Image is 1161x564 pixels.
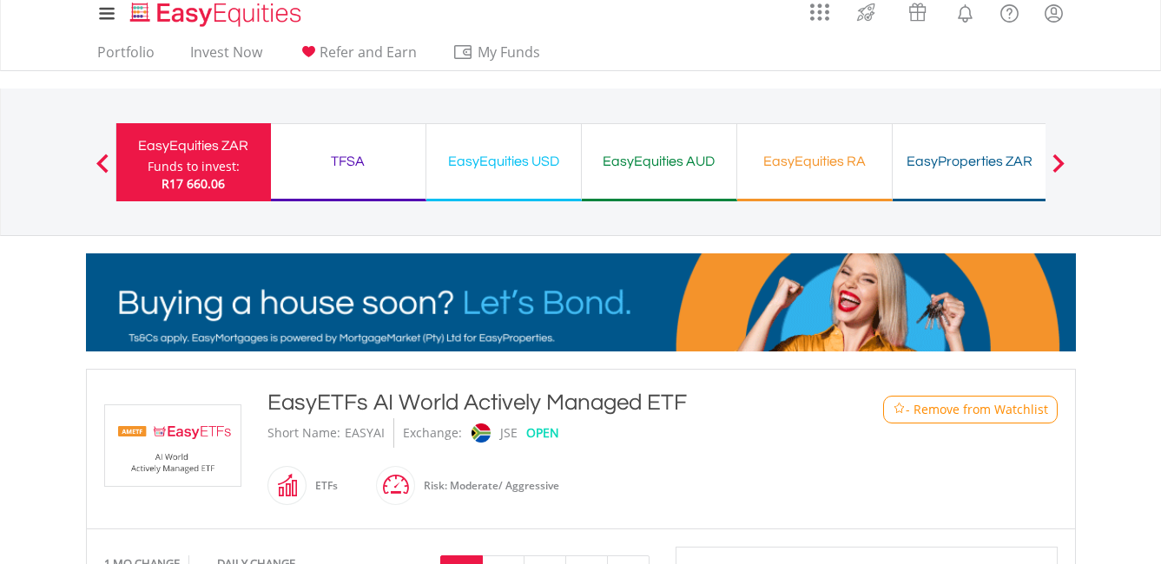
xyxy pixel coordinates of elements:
[90,43,162,70] a: Portfolio
[883,396,1058,423] button: Watchlist - Remove from Watchlist
[748,149,881,174] div: EasyEquities RA
[85,162,120,180] button: Previous
[893,403,906,416] img: Watchlist
[127,134,261,158] div: EasyEquities ZAR
[183,43,269,70] a: Invest Now
[307,465,338,507] div: ETFs
[906,401,1048,418] span: - Remove from Watchlist
[452,41,566,63] span: My Funds
[320,43,417,62] span: Refer and Earn
[108,405,238,486] img: EQU.ZA.EASYAI.png
[471,423,490,443] img: jse.png
[267,387,813,418] div: EasyETFs AI World Actively Managed ETF
[162,175,225,192] span: R17 660.06
[86,253,1076,351] img: EasyMortage Promotion Banner
[267,418,340,448] div: Short Name:
[403,418,462,448] div: Exchange:
[437,149,571,174] div: EasyEquities USD
[526,418,559,448] div: OPEN
[415,465,559,507] div: Risk: Moderate/ Aggressive
[592,149,726,174] div: EasyEquities AUD
[500,418,518,448] div: JSE
[903,149,1037,174] div: EasyProperties ZAR
[345,418,385,448] div: EASYAI
[281,149,415,174] div: TFSA
[291,43,424,70] a: Refer and Earn
[1041,162,1076,180] button: Next
[810,3,829,22] img: grid-menu-icon.svg
[148,158,240,175] div: Funds to invest:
